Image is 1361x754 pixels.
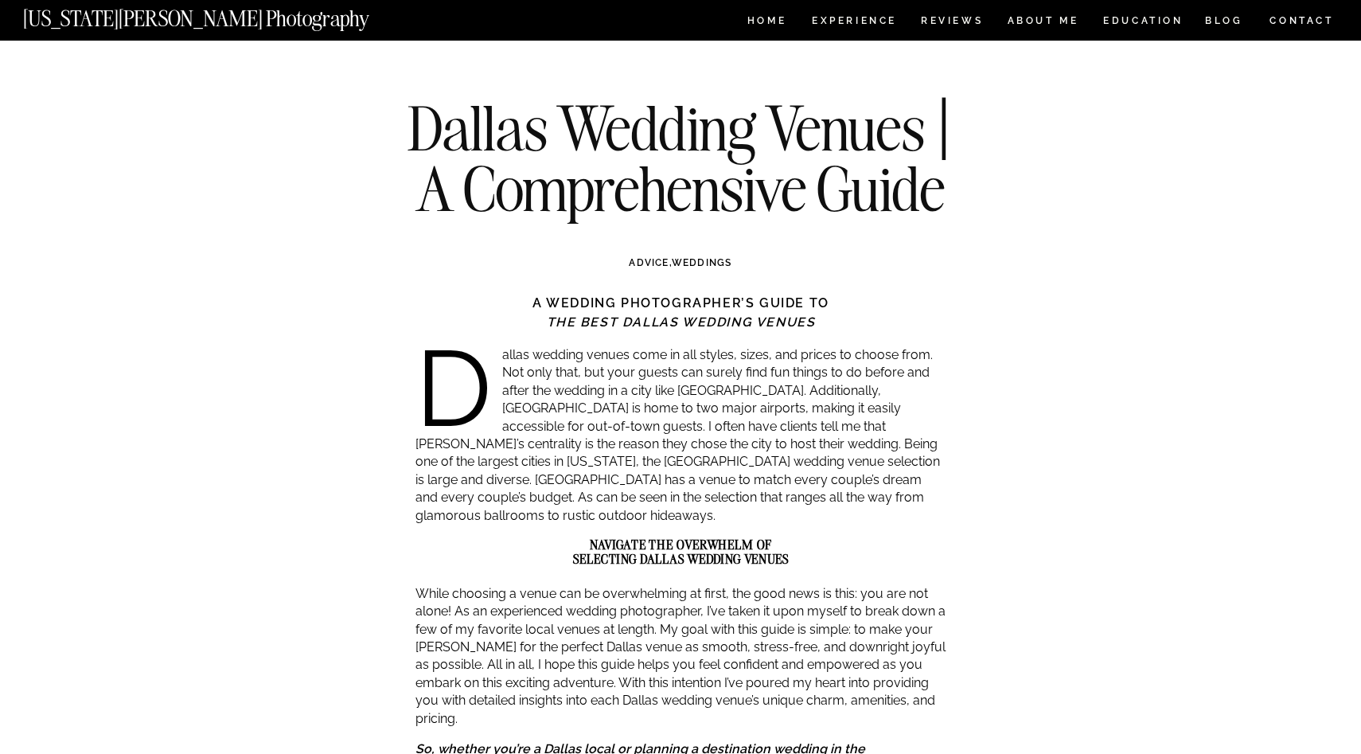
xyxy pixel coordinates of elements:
[812,16,895,29] a: Experience
[921,16,981,29] a: REVIEWS
[392,98,969,218] h1: Dallas Wedding Venues | A Comprehensive Guide
[1007,16,1079,29] a: ABOUT ME
[415,346,946,525] p: Dallas wedding venues come in all styles, sizes, and prices to choose from. Not only that, but yo...
[1102,16,1185,29] a: EDUCATION
[629,257,669,268] a: ADVICE
[1205,16,1243,29] a: BLOG
[1269,12,1335,29] a: CONTACT
[672,257,732,268] a: WEDDINGS
[573,537,789,567] strong: NAVIGATE THE OVERWHELM OF SELECTING DALLAS WEDDING VENUES
[744,16,790,29] a: HOME
[532,295,829,311] strong: A WEDDING PHOTOGRAPHER’S GUIDE TO
[449,256,912,270] h3: ,
[547,314,816,330] strong: THE BEST DALLAS WEDDING VENUES
[415,585,946,728] p: While choosing a venue can be overwhelming at first, the good news is this: you are not alone! As...
[23,8,423,21] a: [US_STATE][PERSON_NAME] Photography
